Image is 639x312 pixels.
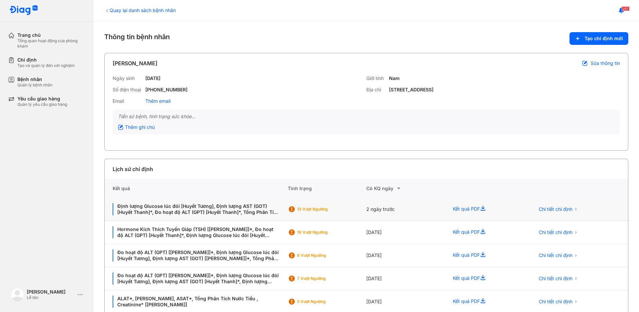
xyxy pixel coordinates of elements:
[113,98,143,104] div: Email
[113,87,143,93] div: Số điện thoại
[297,276,351,281] div: 7 Vượt ngưỡng
[297,299,351,304] div: 5 Vượt ngưỡng
[27,295,75,300] div: Lễ tân
[17,82,52,88] div: Quản lý bệnh nhân
[17,57,75,63] div: Chỉ định
[118,113,615,120] div: Tiền sử bệnh, tình trạng sức khỏe...
[145,75,160,81] div: [DATE]
[145,98,170,104] div: Thêm email
[535,274,582,284] button: Chi tiết chỉ định
[297,230,351,235] div: 19 Vượt ngưỡng
[297,207,351,212] div: 13 Vượt ngưỡng
[17,76,52,82] div: Bệnh nhân
[145,87,187,93] div: [PHONE_NUMBER]
[105,179,288,198] div: Kết quả
[27,289,75,295] div: [PERSON_NAME]
[366,198,445,221] div: 2 ngày trước
[591,60,620,66] span: Sửa thông tin
[366,75,386,81] div: Giới tính
[445,267,527,290] div: Kết quả PDF
[535,204,582,214] button: Chi tiết chỉ định
[366,221,445,244] div: [DATE]
[113,226,280,238] div: Hormone Kích Thích Tuyến Giáp (TSH) [[PERSON_NAME]]*, Đo hoạt độ ALT (GPT) [Huyết Thanh]*, Định l...
[539,229,572,235] span: Chi tiết chỉ định
[535,250,582,260] button: Chi tiết chỉ định
[535,227,582,237] button: Chi tiết chỉ định
[104,32,628,45] div: Thông tin bệnh nhân
[297,253,351,258] div: 6 Vượt ngưỡng
[113,203,280,215] div: Định lượng Glucose lúc đói [Huyết Tương], Định lượng AST (GOT) [Huyết Thanh]*, Đo hoạt độ ALT (GP...
[366,244,445,267] div: [DATE]
[17,63,75,68] div: Tạo và quản lý đơn xét nghiệm
[366,184,445,192] div: Có KQ ngày
[113,165,153,173] div: Lịch sử chỉ định
[113,272,280,285] div: Đo hoạt độ ALT (GPT) [[PERSON_NAME]]*, Định lượng Glucose lúc đói [Huyết Tương], Định lượng AST (...
[17,38,86,49] div: Tổng quan hoạt động của phòng khám
[539,299,572,305] span: Chi tiết chỉ định
[445,244,527,267] div: Kết quả PDF
[389,75,400,81] div: Nam
[366,87,386,93] div: Địa chỉ
[539,276,572,282] span: Chi tiết chỉ định
[389,87,433,93] div: [STREET_ADDRESS]
[113,249,280,261] div: Đo hoạt độ ALT (GPT) [[PERSON_NAME]]*, Định lượng Glucose lúc đói [Huyết Tương], Định lượng AST (...
[366,267,445,290] div: [DATE]
[585,35,623,42] span: Tạo chỉ định mới
[622,6,630,11] span: 257
[539,206,572,212] span: Chi tiết chỉ định
[113,296,280,308] div: ALAT*, [PERSON_NAME], ASAT*, Tổng Phân Tích Nước Tiểu , Creatinine* [[PERSON_NAME]]
[445,221,527,244] div: Kết quả PDF
[17,96,67,102] div: Yêu cầu giao hàng
[113,59,157,67] div: [PERSON_NAME]
[288,179,366,198] div: Tình trạng
[445,198,527,221] div: Kết quả PDF
[11,288,24,301] img: logo
[569,32,628,45] button: Tạo chỉ định mới
[17,102,67,107] div: Quản lý yêu cầu giao hàng
[9,5,38,16] img: logo
[113,75,143,81] div: Ngày sinh
[104,7,176,14] div: Quay lại danh sách bệnh nhân
[17,32,86,38] div: Trang chủ
[535,297,582,307] button: Chi tiết chỉ định
[118,124,155,130] div: Thêm ghi chú
[539,252,572,258] span: Chi tiết chỉ định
